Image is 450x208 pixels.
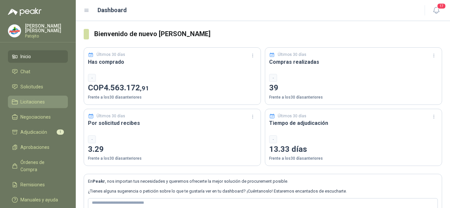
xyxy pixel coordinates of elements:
[8,65,68,78] a: Chat
[269,82,438,94] p: 39
[8,96,68,108] a: Licitaciones
[88,94,257,101] p: Frente a los 30 días anteriores
[25,34,68,38] p: Patojito
[8,50,68,63] a: Inicio
[269,58,438,66] h3: Compras realizadas
[8,156,68,176] a: Órdenes de Compra
[8,126,68,138] a: Adjudicación1
[20,113,51,121] span: Negociaciones
[88,155,257,162] p: Frente a los 30 días anteriores
[20,68,30,75] span: Chat
[269,135,277,143] div: -
[93,179,105,184] b: Peakr
[25,24,68,33] p: [PERSON_NAME] [PERSON_NAME]
[97,52,125,58] p: Últimos 30 días
[88,119,257,127] h3: Por solicitud recibes
[140,84,149,92] span: ,91
[98,6,127,15] h1: Dashboard
[88,143,257,156] p: 3.29
[437,3,446,9] span: 17
[278,52,306,58] p: Últimos 30 días
[88,135,96,143] div: -
[20,181,45,188] span: Remisiones
[88,188,438,195] p: ¿Tienes alguna sugerencia o petición sobre lo que te gustaría ver en tu dashboard? ¡Cuéntanoslo! ...
[88,82,257,94] p: COP
[88,178,438,185] p: En , nos importan tus necesidades y queremos ofrecerte la mejor solución de procurement posible.
[8,194,68,206] a: Manuales y ayuda
[269,94,438,101] p: Frente a los 30 días anteriores
[57,129,64,135] span: 1
[20,83,43,90] span: Solicitudes
[269,119,438,127] h3: Tiempo de adjudicación
[8,111,68,123] a: Negociaciones
[8,25,21,37] img: Company Logo
[278,113,306,119] p: Últimos 30 días
[430,5,442,16] button: 17
[269,143,438,156] p: 13.33 días
[104,83,149,92] span: 4.563.172
[20,128,47,136] span: Adjudicación
[20,196,58,203] span: Manuales y ayuda
[8,81,68,93] a: Solicitudes
[8,8,42,16] img: Logo peakr
[8,178,68,191] a: Remisiones
[269,155,438,162] p: Frente a los 30 días anteriores
[269,74,277,82] div: -
[88,74,96,82] div: -
[20,144,49,151] span: Aprobaciones
[20,159,62,173] span: Órdenes de Compra
[88,58,257,66] h3: Has comprado
[20,53,31,60] span: Inicio
[20,98,45,105] span: Licitaciones
[97,113,125,119] p: Últimos 30 días
[8,141,68,153] a: Aprobaciones
[94,29,442,39] h3: Bienvenido de nuevo [PERSON_NAME]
